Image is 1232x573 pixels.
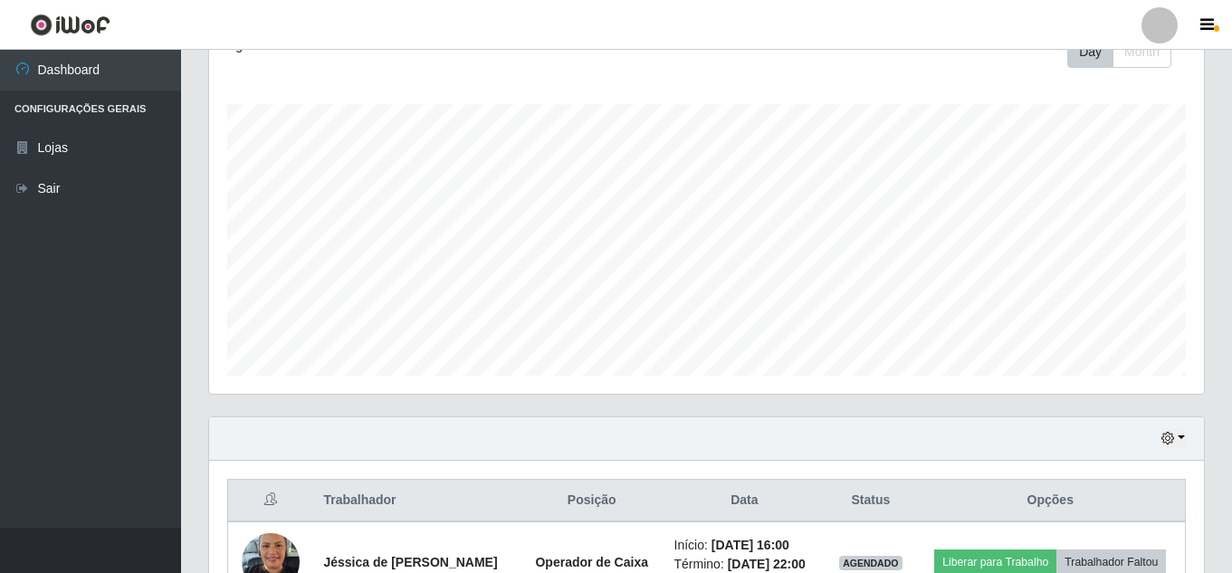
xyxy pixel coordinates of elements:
[916,480,1186,522] th: Opções
[30,14,110,36] img: CoreUI Logo
[1113,36,1171,68] button: Month
[712,538,789,552] time: [DATE] 16:00
[312,480,520,522] th: Trabalhador
[535,555,648,569] strong: Operador de Caixa
[1067,36,1171,68] div: First group
[1067,36,1113,68] button: Day
[674,536,816,555] li: Início:
[839,556,903,570] span: AGENDADO
[520,480,664,522] th: Posição
[1067,36,1186,68] div: Toolbar with button groups
[664,480,826,522] th: Data
[826,480,915,522] th: Status
[728,557,806,571] time: [DATE] 22:00
[323,555,497,569] strong: Jéssica de [PERSON_NAME]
